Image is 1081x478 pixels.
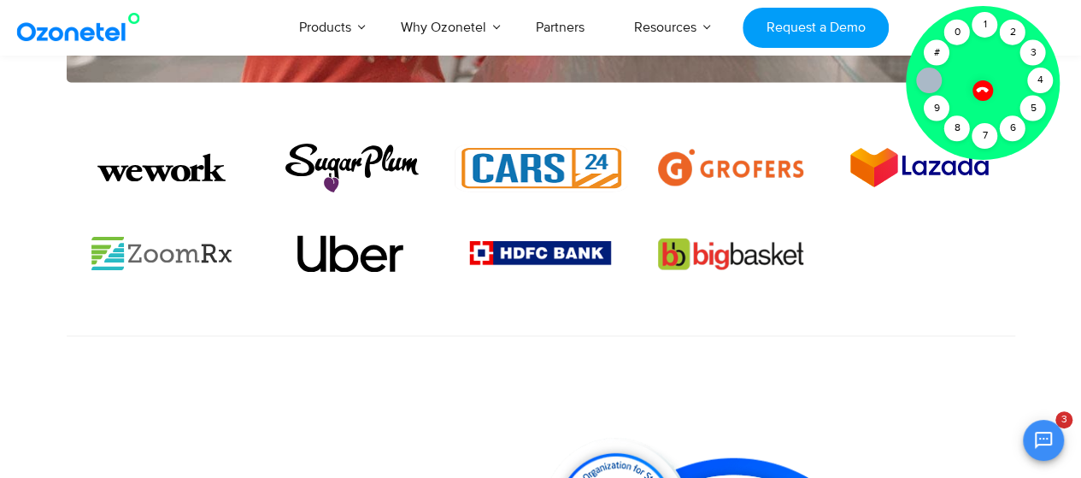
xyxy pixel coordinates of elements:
[1000,115,1025,141] div: 6
[1020,40,1046,66] div: 3
[1023,420,1064,461] button: Open chat
[924,96,949,121] div: 9
[972,123,997,149] div: 7
[1020,96,1046,121] div: 5
[972,12,997,38] div: 1
[1027,68,1053,93] div: 4
[1055,411,1072,428] span: 3
[924,40,949,66] div: #
[944,20,970,45] div: 0
[944,115,970,141] div: 8
[743,8,889,48] a: Request a Demo
[1000,20,1025,45] div: 2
